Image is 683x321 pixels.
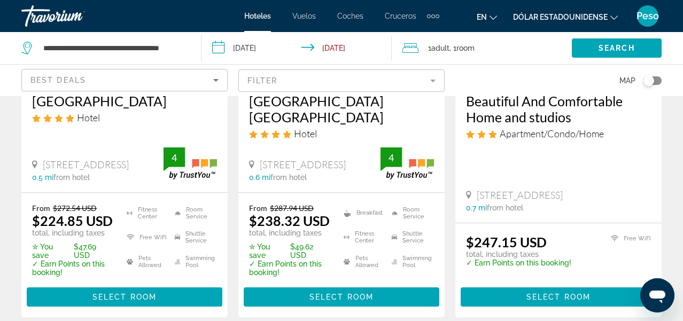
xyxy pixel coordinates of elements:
p: total, including taxes [249,229,330,237]
span: [STREET_ADDRESS] [260,159,346,170]
a: Hoteles [244,12,271,20]
li: Room Service [169,203,218,223]
p: ✓ Earn Points on this booking! [32,260,113,277]
button: Menú de usuario [634,5,662,27]
p: total, including taxes [466,250,571,259]
button: Toggle map [635,76,662,85]
a: Select Room [461,289,656,301]
span: Search [599,44,635,52]
li: Fitness Center [338,228,386,247]
li: Pets Allowed [121,252,169,271]
span: Adult [431,44,449,52]
li: Breakfast [338,203,386,223]
span: Hotel [77,112,100,123]
p: $49.62 USD [249,242,330,260]
div: 4 star Hotel [32,112,217,123]
span: Best Deals [30,76,86,84]
span: Hotel [294,128,317,139]
button: Travelers: 1 adult, 0 children [392,32,572,64]
a: Beautiful And Comfortable Home and studios [466,93,651,125]
p: ✓ Earn Points on this booking! [466,259,571,267]
span: Map [619,73,635,88]
li: Free WiFi [606,234,651,243]
span: 0.6 mi [249,173,270,182]
a: Vuelos [292,12,316,20]
p: ✓ Earn Points on this booking! [249,260,330,277]
li: Swimming Pool [169,252,218,271]
button: Elementos de navegación adicionales [427,7,439,25]
mat-select: Sort by [30,74,219,87]
button: Select Room [244,287,439,307]
del: $272.54 USD [53,203,97,213]
span: Apartment/Condo/Home [500,128,604,139]
li: Shuttle Service [169,228,218,247]
font: Dólar estadounidense [513,13,608,21]
span: [STREET_ADDRESS] [43,159,129,170]
span: Room [456,44,475,52]
div: 4 star Hotel [249,128,434,139]
del: $287.94 USD [270,203,314,213]
ins: $247.15 USD [466,234,547,250]
span: Select Room [309,293,374,301]
button: Select Room [461,287,656,307]
font: Peso [637,10,659,21]
button: Search [572,38,662,58]
li: Fitness Center [121,203,169,223]
span: Select Room [526,293,591,301]
a: Select Room [244,289,439,301]
img: trustyou-badge.svg [164,147,217,179]
span: Select Room [92,293,157,301]
span: 1 [428,41,449,56]
span: [STREET_ADDRESS] [477,189,563,201]
div: 4 [164,151,185,164]
span: from hotel [487,203,523,212]
li: Swimming Pool [386,252,434,271]
div: 4 [381,151,402,164]
li: Pets Allowed [338,252,386,271]
span: From [249,203,267,213]
button: Select Room [27,287,222,307]
img: trustyou-badge.svg [381,147,434,179]
button: Filter [238,69,445,92]
a: Travorium [21,2,128,30]
span: 0.7 mi [466,203,487,212]
a: Coches [337,12,363,20]
ins: $238.32 USD [249,213,330,229]
button: Check-in date: Sep 15, 2025 Check-out date: Sep 17, 2025 [201,32,392,64]
font: en [477,13,487,21]
a: [GEOGRAPHIC_DATA] [GEOGRAPHIC_DATA] [249,93,434,125]
iframe: Botón para iniciar la ventana de mensajería [640,278,674,312]
span: from hotel [270,173,307,182]
div: 3 star Apartment [466,128,651,139]
a: Select Room [27,289,222,301]
span: ✮ You save [32,242,71,260]
button: Cambiar moneda [513,9,618,25]
a: [GEOGRAPHIC_DATA] [32,93,217,109]
p: $47.69 USD [32,242,113,260]
span: ✮ You save [249,242,288,260]
ins: $224.85 USD [32,213,113,229]
a: Cruceros [385,12,416,20]
li: Free WiFi [121,228,169,247]
li: Room Service [386,203,434,223]
span: From [32,203,50,213]
li: Shuttle Service [386,228,434,247]
span: 0.5 mi [32,173,53,182]
span: from hotel [53,173,90,182]
button: Cambiar idioma [477,9,497,25]
p: total, including taxes [32,229,113,237]
span: , 1 [449,41,475,56]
